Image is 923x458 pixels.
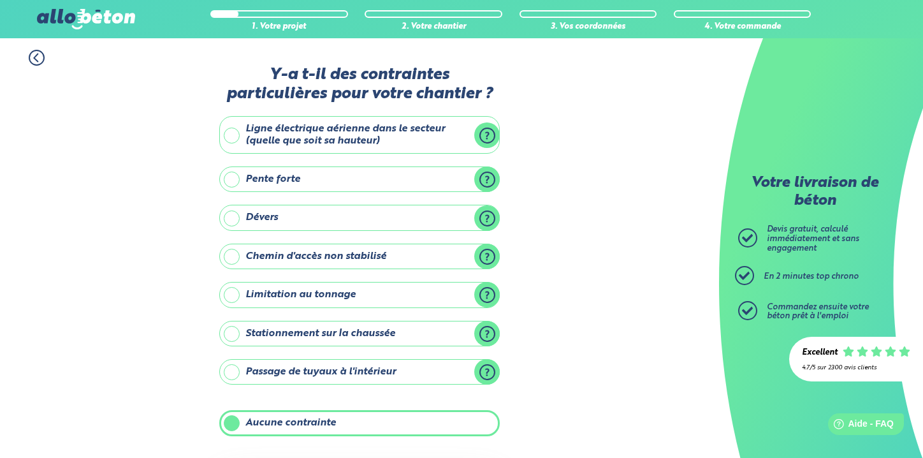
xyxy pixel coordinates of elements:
iframe: Help widget launcher [810,408,909,444]
label: Ligne électrique aérienne dans le secteur (quelle que soit sa hauteur) [219,116,500,154]
label: Aucune contrainte [219,410,500,436]
label: Dévers [219,205,500,230]
label: Passage de tuyaux à l'intérieur [219,359,500,385]
div: 4. Votre commande [674,22,811,32]
img: allobéton [37,9,135,29]
label: Stationnement sur la chaussée [219,321,500,346]
label: Chemin d'accès non stabilisé [219,244,500,269]
div: 3. Vos coordonnées [520,22,657,32]
label: Y-a t-il des contraintes particulières pour votre chantier ? [219,66,500,103]
div: 1. Votre projet [210,22,348,32]
div: 2. Votre chantier [365,22,502,32]
label: Pente forte [219,166,500,192]
label: Limitation au tonnage [219,282,500,307]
